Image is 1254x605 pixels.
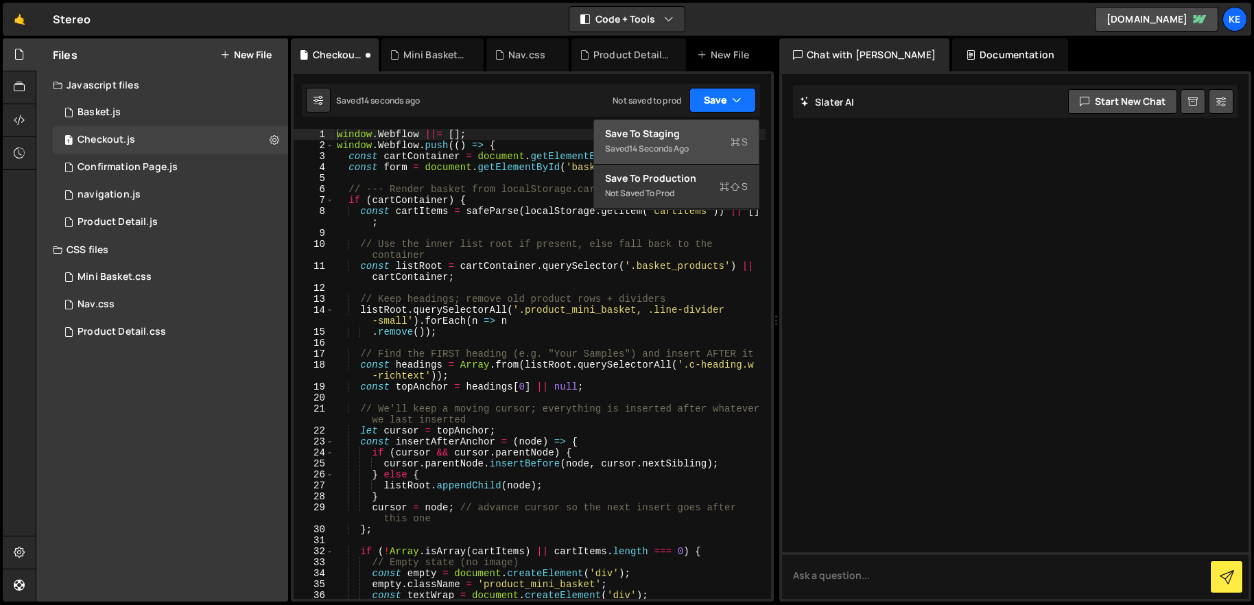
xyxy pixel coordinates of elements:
[294,228,334,239] div: 9
[78,216,158,228] div: Product Detail.js
[294,140,334,151] div: 2
[294,546,334,557] div: 32
[800,95,855,108] h2: Slater AI
[605,171,748,185] div: Save to Production
[294,590,334,601] div: 36
[36,236,288,263] div: CSS files
[731,135,748,149] span: S
[294,579,334,590] div: 35
[53,181,288,209] div: 8215/46113.js
[294,206,334,228] div: 8
[294,568,334,579] div: 34
[294,359,334,381] div: 18
[1068,89,1177,114] button: Start new chat
[294,327,334,337] div: 15
[629,143,689,154] div: 14 seconds ago
[313,48,362,62] div: Checkout.js
[605,185,748,202] div: Not saved to prod
[53,154,288,181] div: 8215/45082.js
[1095,7,1218,32] a: [DOMAIN_NAME]
[294,524,334,535] div: 30
[53,291,288,318] div: 8215/46114.css
[78,106,121,119] div: Basket.js
[294,184,334,195] div: 6
[3,3,36,36] a: 🤙
[36,71,288,99] div: Javascript files
[294,535,334,546] div: 31
[294,425,334,436] div: 22
[594,165,759,209] button: Save to ProductionS Not saved to prod
[78,271,152,283] div: Mini Basket.css
[294,162,334,173] div: 4
[78,134,135,146] div: Checkout.js
[294,294,334,305] div: 13
[1222,7,1247,32] a: Ke
[53,11,91,27] div: Stereo
[689,88,756,112] button: Save
[294,502,334,524] div: 29
[697,48,755,62] div: New File
[294,195,334,206] div: 7
[779,38,949,71] div: Chat with [PERSON_NAME]
[294,557,334,568] div: 33
[53,99,288,126] div: 8215/44666.js
[53,126,288,154] div: 8215/44731.js
[294,129,334,140] div: 1
[294,403,334,425] div: 21
[605,127,748,141] div: Save to Staging
[294,261,334,283] div: 11
[294,491,334,502] div: 28
[605,141,748,157] div: Saved
[294,173,334,184] div: 5
[613,95,681,106] div: Not saved to prod
[78,189,141,201] div: navigation.js
[294,239,334,261] div: 10
[508,48,545,62] div: Nav.css
[53,209,288,236] div: 8215/44673.js
[294,283,334,294] div: 12
[220,49,272,60] button: New File
[53,47,78,62] h2: Files
[78,298,115,311] div: Nav.css
[294,151,334,162] div: 3
[78,161,178,174] div: Confirmation Page.js
[593,48,670,62] div: Product Detail.css
[569,7,685,32] button: Code + Tools
[294,447,334,458] div: 24
[294,348,334,359] div: 17
[294,305,334,327] div: 14
[294,381,334,392] div: 19
[336,95,420,106] div: Saved
[53,263,288,291] div: 8215/46286.css
[403,48,467,62] div: Mini Basket.css
[294,469,334,480] div: 26
[720,180,748,193] span: S
[78,326,166,338] div: Product Detail.css
[294,480,334,491] div: 27
[294,436,334,447] div: 23
[294,392,334,403] div: 20
[952,38,1068,71] div: Documentation
[294,458,334,469] div: 25
[64,136,73,147] span: 1
[361,95,420,106] div: 14 seconds ago
[294,337,334,348] div: 16
[594,120,759,165] button: Save to StagingS Saved14 seconds ago
[53,318,288,346] div: Product Detail.css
